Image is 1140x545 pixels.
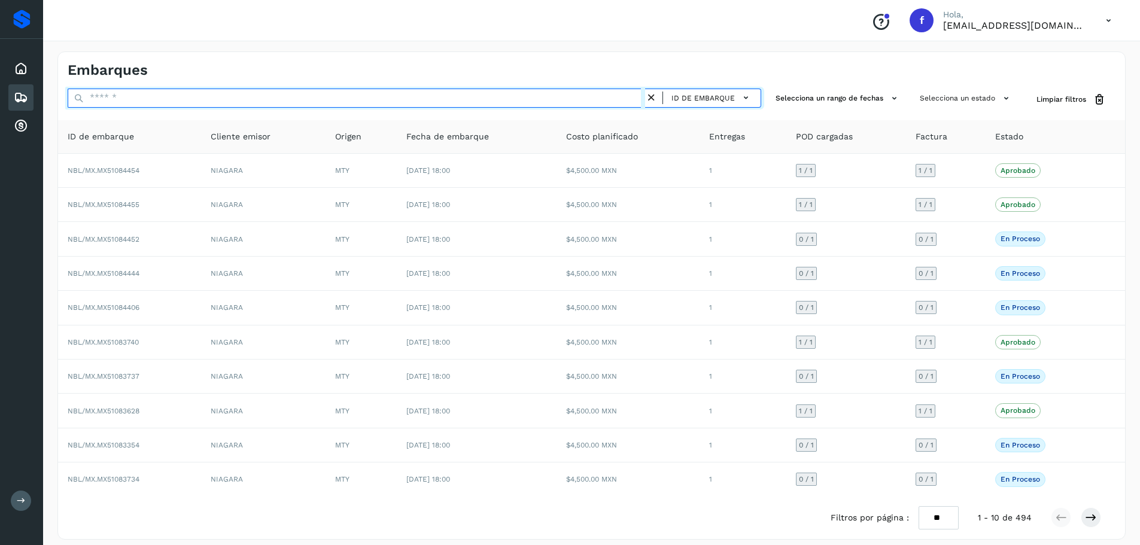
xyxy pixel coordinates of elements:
[919,339,932,346] span: 1 / 1
[700,154,786,188] td: 1
[326,291,397,325] td: MTY
[700,257,786,291] td: 1
[1001,166,1035,175] p: Aprobado
[406,166,450,175] span: [DATE] 18:00
[406,200,450,209] span: [DATE] 18:00
[1001,303,1040,312] p: En proceso
[68,62,148,79] h4: Embarques
[799,236,814,243] span: 0 / 1
[201,257,326,291] td: NIAGARA
[557,188,700,222] td: $4,500.00 MXN
[700,462,786,496] td: 1
[799,304,814,311] span: 0 / 1
[406,475,450,483] span: [DATE] 18:00
[335,130,361,143] span: Origen
[406,303,450,312] span: [DATE] 18:00
[771,89,905,108] button: Selecciona un rango de fechas
[919,373,934,380] span: 0 / 1
[326,154,397,188] td: MTY
[68,372,139,380] span: NBL/MX.MX51083737
[919,476,934,483] span: 0 / 1
[201,325,326,360] td: NIAGARA
[700,428,786,462] td: 1
[1001,441,1040,449] p: En proceso
[326,462,397,496] td: MTY
[1036,94,1086,105] span: Limpiar filtros
[799,339,813,346] span: 1 / 1
[919,442,934,449] span: 0 / 1
[700,188,786,222] td: 1
[919,236,934,243] span: 0 / 1
[700,394,786,428] td: 1
[68,441,139,449] span: NBL/MX.MX51083354
[326,394,397,428] td: MTY
[201,428,326,462] td: NIAGARA
[68,407,139,415] span: NBL/MX.MX51083628
[557,360,700,394] td: $4,500.00 MXN
[68,200,139,209] span: NBL/MX.MX51084455
[557,154,700,188] td: $4,500.00 MXN
[1001,235,1040,243] p: En proceso
[1001,269,1040,278] p: En proceso
[919,201,932,208] span: 1 / 1
[406,269,450,278] span: [DATE] 18:00
[201,360,326,394] td: NIAGARA
[831,511,909,524] span: Filtros por página :
[799,373,814,380] span: 0 / 1
[557,428,700,462] td: $4,500.00 MXN
[700,360,786,394] td: 1
[557,222,700,256] td: $4,500.00 MXN
[201,291,326,325] td: NIAGARA
[919,304,934,311] span: 0 / 1
[557,291,700,325] td: $4,500.00 MXN
[406,235,450,243] span: [DATE] 18:00
[700,291,786,325] td: 1
[68,303,139,312] span: NBL/MX.MX51084406
[799,407,813,415] span: 1 / 1
[1001,406,1035,415] p: Aprobado
[406,441,450,449] span: [DATE] 18:00
[326,257,397,291] td: MTY
[201,394,326,428] td: NIAGARA
[671,93,735,103] span: ID de embarque
[700,222,786,256] td: 1
[201,188,326,222] td: NIAGARA
[201,222,326,256] td: NIAGARA
[915,89,1017,108] button: Selecciona un estado
[995,130,1023,143] span: Estado
[1001,200,1035,209] p: Aprobado
[326,222,397,256] td: MTY
[326,428,397,462] td: MTY
[709,130,745,143] span: Entregas
[326,325,397,360] td: MTY
[919,167,932,174] span: 1 / 1
[943,10,1087,20] p: Hola,
[796,130,853,143] span: POD cargadas
[1027,89,1115,111] button: Limpiar filtros
[326,188,397,222] td: MTY
[1001,372,1040,380] p: En proceso
[919,407,932,415] span: 1 / 1
[201,462,326,496] td: NIAGARA
[799,270,814,277] span: 0 / 1
[68,235,139,243] span: NBL/MX.MX51084452
[201,154,326,188] td: NIAGARA
[799,167,813,174] span: 1 / 1
[943,20,1087,31] p: facturacion@salgofreight.com
[916,130,947,143] span: Factura
[700,325,786,360] td: 1
[406,338,450,346] span: [DATE] 18:00
[557,257,700,291] td: $4,500.00 MXN
[406,130,489,143] span: Fecha de embarque
[799,442,814,449] span: 0 / 1
[211,130,270,143] span: Cliente emisor
[8,113,34,139] div: Cuentas por cobrar
[68,166,139,175] span: NBL/MX.MX51084454
[799,201,813,208] span: 1 / 1
[799,476,814,483] span: 0 / 1
[978,511,1032,524] span: 1 - 10 de 494
[406,407,450,415] span: [DATE] 18:00
[557,325,700,360] td: $4,500.00 MXN
[406,372,450,380] span: [DATE] 18:00
[557,394,700,428] td: $4,500.00 MXN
